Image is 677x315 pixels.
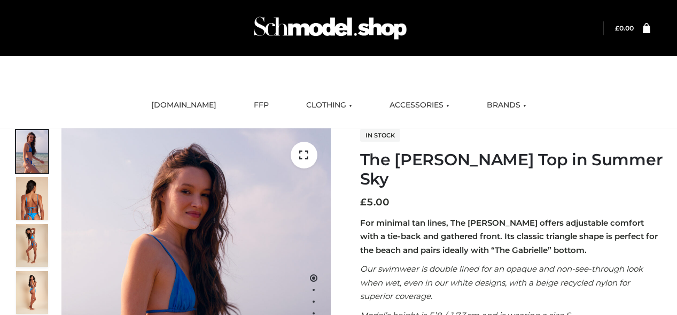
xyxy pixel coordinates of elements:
span: £ [615,24,619,32]
a: FFP [246,94,277,117]
bdi: 0.00 [615,24,634,32]
a: ACCESSORIES [382,94,457,117]
a: [DOMAIN_NAME] [143,94,224,117]
h1: The [PERSON_NAME] Top in Summer Sky [360,150,664,189]
img: 4.Alex-top_CN-1-1-2.jpg [16,224,48,267]
img: 1.Alex-top_SS-1_4464b1e7-c2c9-4e4b-a62c-58381cd673c0-1.jpg [16,130,48,173]
span: In stock [360,129,400,142]
strong: For minimal tan lines, The [PERSON_NAME] offers adjustable comfort with a tie-back and gathered f... [360,218,658,255]
span: £ [360,196,367,208]
a: BRANDS [479,94,534,117]
a: £0.00 [615,24,634,32]
a: CLOTHING [298,94,360,117]
img: 3.Alex-top_CN-1-1-2.jpg [16,271,48,314]
bdi: 5.00 [360,196,390,208]
img: Schmodel Admin 964 [250,7,410,49]
em: Our swimwear is double lined for an opaque and non-see-through look when wet, even in our white d... [360,264,643,301]
img: 5.Alex-top_CN-1-1_1-1.jpg [16,177,48,220]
